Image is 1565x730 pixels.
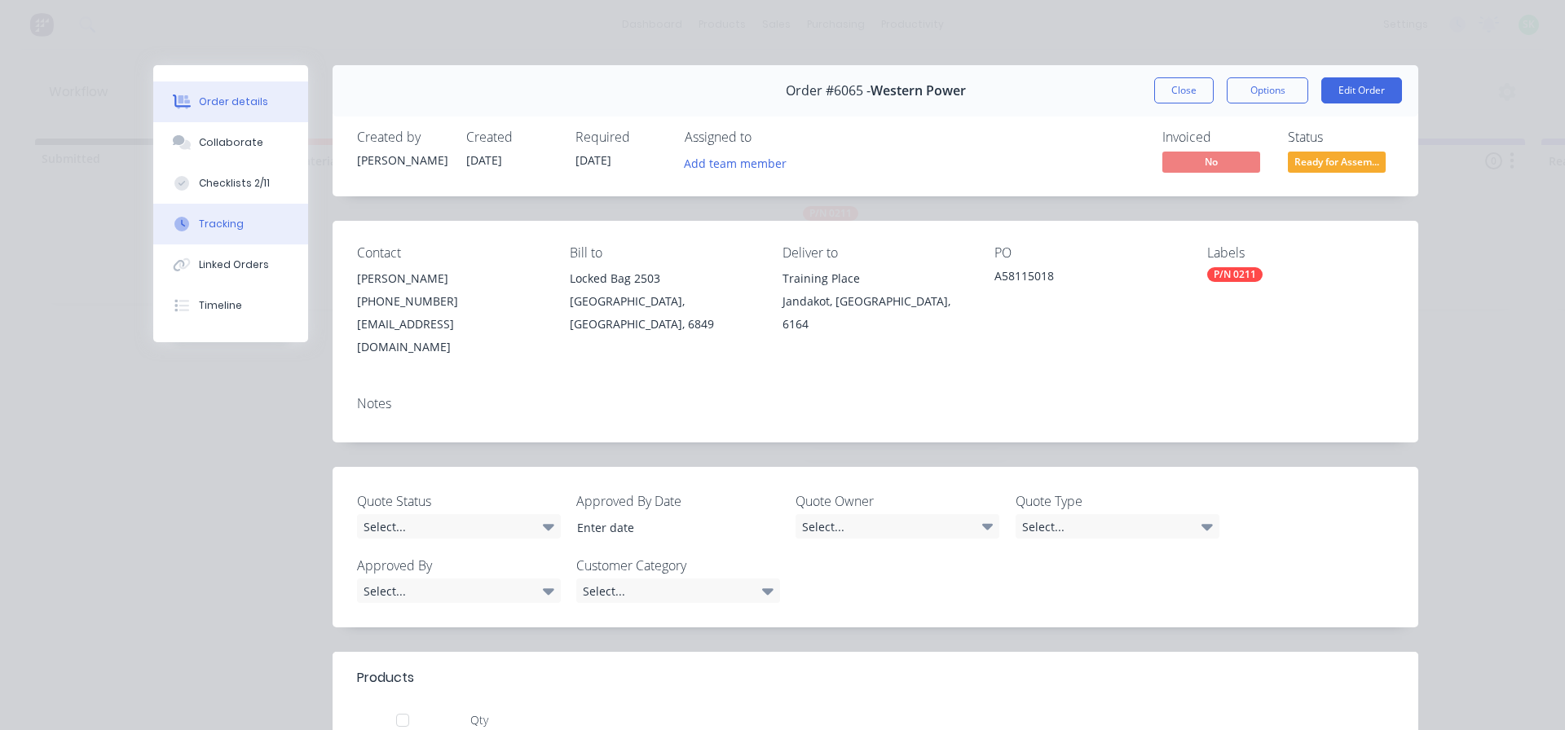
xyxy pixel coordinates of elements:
[1288,152,1386,176] button: Ready for Assem...
[566,515,769,539] input: Enter date
[1227,77,1308,103] button: Options
[782,290,969,336] div: Jandakot, [GEOGRAPHIC_DATA], 6164
[357,578,561,603] div: Select...
[199,298,242,313] div: Timeline
[153,163,308,204] button: Checklists 2/11
[357,267,544,358] div: [PERSON_NAME][PHONE_NUMBER][EMAIL_ADDRESS][DOMAIN_NAME]
[199,95,268,109] div: Order details
[153,204,308,244] button: Tracking
[357,245,544,261] div: Contact
[576,556,780,575] label: Customer Category
[357,556,561,575] label: Approved By
[199,135,263,150] div: Collaborate
[570,290,756,336] div: [GEOGRAPHIC_DATA], [GEOGRAPHIC_DATA], 6849
[1321,77,1402,103] button: Edit Order
[1207,245,1394,261] div: Labels
[1016,491,1219,511] label: Quote Type
[357,491,561,511] label: Quote Status
[796,491,999,511] label: Quote Owner
[153,122,308,163] button: Collaborate
[199,217,244,231] div: Tracking
[685,152,796,174] button: Add team member
[1288,152,1386,172] span: Ready for Assem...
[576,578,780,603] div: Select...
[782,267,969,336] div: Training PlaceJandakot, [GEOGRAPHIC_DATA], 6164
[685,130,848,145] div: Assigned to
[357,668,414,688] div: Products
[466,130,556,145] div: Created
[570,267,756,336] div: Locked Bag 2503[GEOGRAPHIC_DATA], [GEOGRAPHIC_DATA], 6849
[570,245,756,261] div: Bill to
[1154,77,1214,103] button: Close
[199,176,270,191] div: Checklists 2/11
[570,267,756,290] div: Locked Bag 2503
[782,245,969,261] div: Deliver to
[357,267,544,290] div: [PERSON_NAME]
[1162,152,1260,172] span: No
[357,290,544,313] div: [PHONE_NUMBER]
[1288,130,1394,145] div: Status
[466,152,502,168] span: [DATE]
[1016,514,1219,539] div: Select...
[199,257,269,272] div: Linked Orders
[576,491,780,511] label: Approved By Date
[153,285,308,326] button: Timeline
[575,152,611,168] span: [DATE]
[357,130,447,145] div: Created by
[575,130,665,145] div: Required
[994,267,1181,290] div: A58115018
[357,514,561,539] div: Select...
[357,396,1394,411] div: Notes
[994,245,1181,261] div: PO
[1162,130,1268,145] div: Invoiced
[796,514,999,539] div: Select...
[153,81,308,122] button: Order details
[871,83,966,99] span: Western Power
[676,152,796,174] button: Add team member
[153,244,308,285] button: Linked Orders
[1207,267,1263,282] div: P/N 0211
[357,152,447,169] div: [PERSON_NAME]
[786,83,871,99] span: Order #6065 -
[357,313,544,358] div: [EMAIL_ADDRESS][DOMAIN_NAME]
[782,267,969,290] div: Training Place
